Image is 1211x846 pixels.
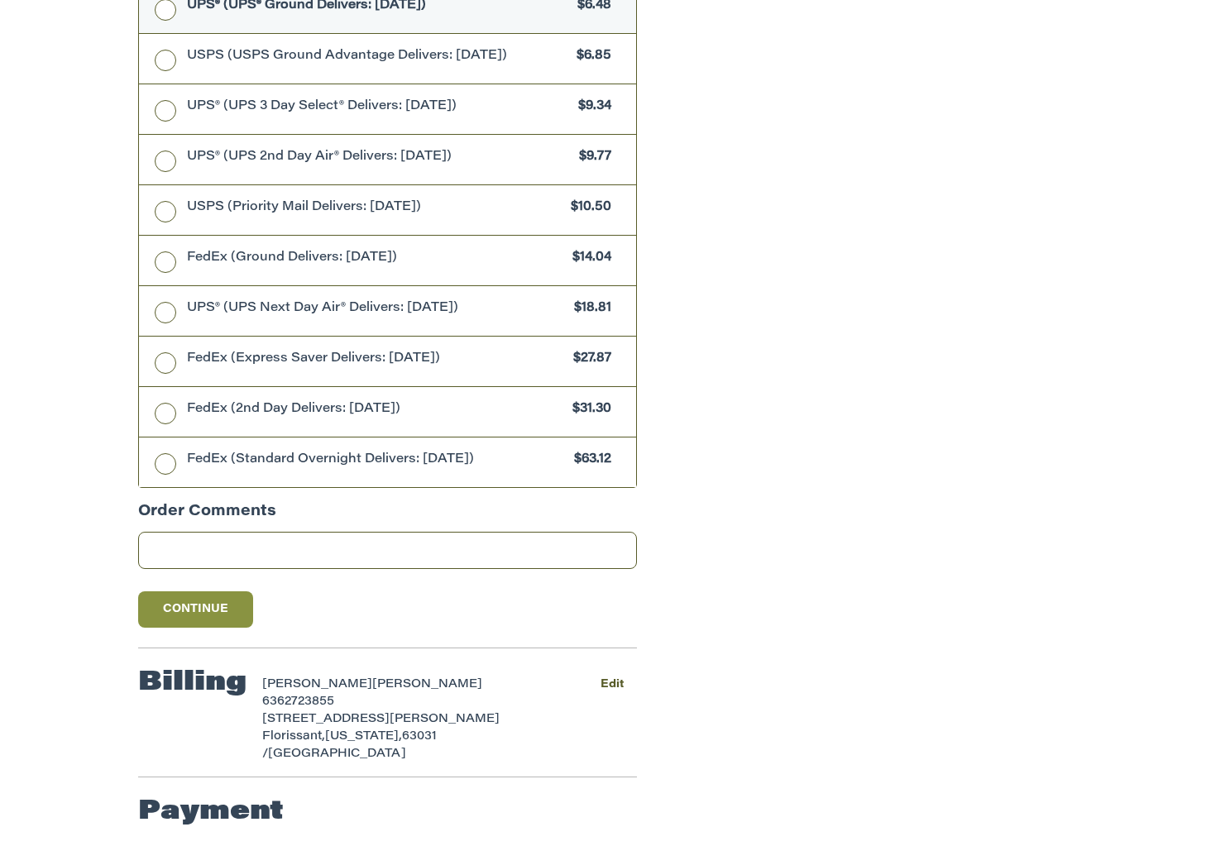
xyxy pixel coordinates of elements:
[588,672,637,696] button: Edit
[138,591,254,628] button: Continue
[268,748,406,760] span: [GEOGRAPHIC_DATA]
[262,679,372,691] span: [PERSON_NAME]
[187,47,569,66] span: USPS (USPS Ground Advantage Delivers: [DATE])
[187,198,563,217] span: USPS (Priority Mail Delivers: [DATE])
[572,148,612,167] span: $9.77
[187,249,565,268] span: FedEx (Ground Delivers: [DATE])
[138,796,284,829] h2: Payment
[262,714,500,725] span: [STREET_ADDRESS][PERSON_NAME]
[565,400,612,419] span: $31.30
[569,47,612,66] span: $6.85
[138,667,247,700] h2: Billing
[567,299,612,318] span: $18.81
[187,350,566,369] span: FedEx (Express Saver Delivers: [DATE])
[372,679,482,691] span: [PERSON_NAME]
[262,696,334,708] span: 6362723855
[565,249,612,268] span: $14.04
[566,350,612,369] span: $27.87
[567,451,612,470] span: $63.12
[187,299,567,318] span: UPS® (UPS Next Day Air® Delivers: [DATE])
[187,451,567,470] span: FedEx (Standard Overnight Delivers: [DATE])
[138,501,276,532] legend: Order Comments
[187,98,571,117] span: UPS® (UPS 3 Day Select® Delivers: [DATE])
[187,148,572,167] span: UPS® (UPS 2nd Day Air® Delivers: [DATE])
[262,731,325,743] span: Florissant,
[325,731,402,743] span: [US_STATE],
[187,400,565,419] span: FedEx (2nd Day Delivers: [DATE])
[571,98,612,117] span: $9.34
[563,198,612,217] span: $10.50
